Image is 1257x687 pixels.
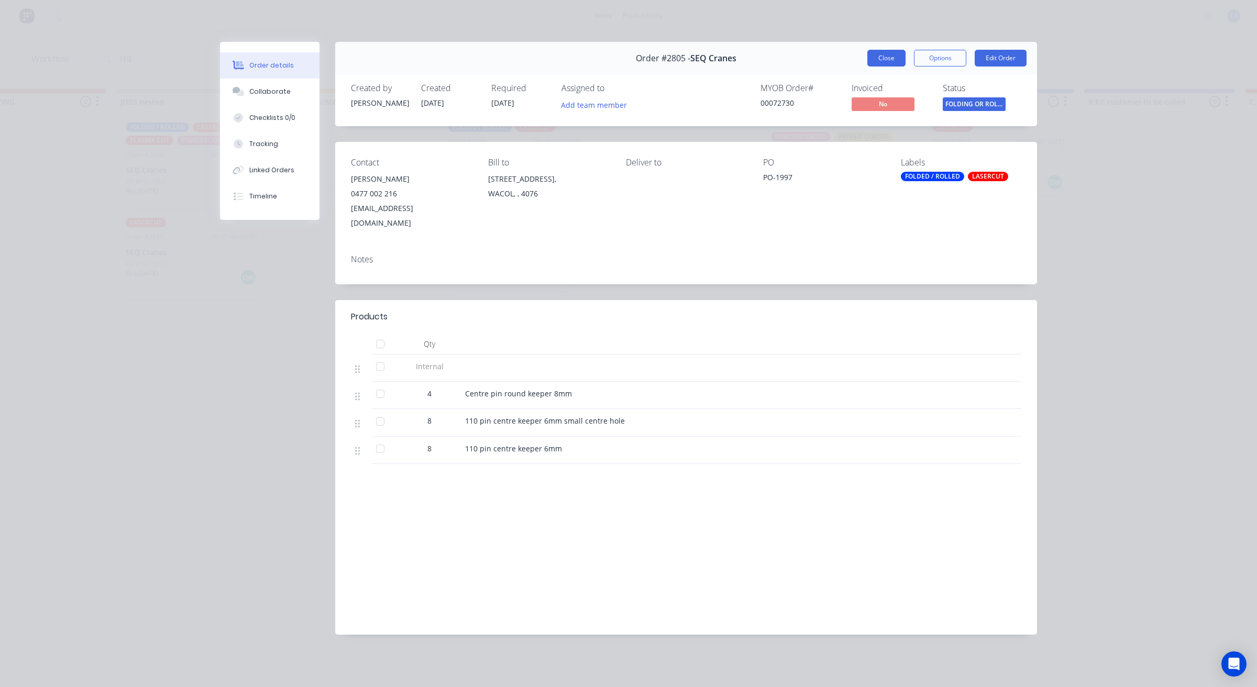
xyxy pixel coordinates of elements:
[636,53,690,63] span: Order #2805 -
[763,172,884,186] div: PO-1997
[488,172,609,186] div: [STREET_ADDRESS],
[351,201,471,230] div: [EMAIL_ADDRESS][DOMAIN_NAME]
[968,172,1008,181] div: LASERCUT
[220,131,319,157] button: Tracking
[760,83,839,93] div: MYOB Order #
[561,83,666,93] div: Assigned to
[249,113,295,123] div: Checklists 0/0
[220,79,319,105] button: Collaborate
[626,158,746,168] div: Deliver to
[427,443,432,454] span: 8
[943,97,1006,110] span: FOLDING OR ROLL...
[249,192,277,201] div: Timeline
[220,52,319,79] button: Order details
[867,50,906,67] button: Close
[427,415,432,426] span: 8
[491,83,549,93] div: Required
[249,165,294,175] div: Linked Orders
[556,97,633,112] button: Add team member
[220,183,319,209] button: Timeline
[421,83,479,93] div: Created
[398,334,461,354] div: Qty
[488,186,609,201] div: WACOL, , 4076
[351,83,409,93] div: Created by
[901,172,964,181] div: FOLDED / ROLLED
[852,83,930,93] div: Invoiced
[351,172,471,186] div: [PERSON_NAME]
[763,158,884,168] div: PO
[427,388,432,399] span: 4
[220,105,319,131] button: Checklists 0/0
[901,158,1021,168] div: Labels
[943,83,1021,93] div: Status
[402,361,457,372] span: Internal
[914,50,966,67] button: Options
[943,97,1006,113] button: FOLDING OR ROLL...
[760,97,839,108] div: 00072730
[249,87,291,96] div: Collaborate
[1221,651,1247,677] div: Open Intercom Messenger
[249,61,294,70] div: Order details
[351,97,409,108] div: [PERSON_NAME]
[220,157,319,183] button: Linked Orders
[351,158,471,168] div: Contact
[465,389,572,398] span: Centre pin round keeper 8mm
[488,158,609,168] div: Bill to
[465,444,562,453] span: 110 pin centre keeper 6mm
[351,186,471,201] div: 0477 002 216
[488,172,609,205] div: [STREET_ADDRESS],WACOL, , 4076
[465,416,625,426] span: 110 pin centre keeper 6mm small centre hole
[421,98,444,108] span: [DATE]
[491,98,514,108] span: [DATE]
[249,139,278,149] div: Tracking
[852,97,914,110] span: No
[561,97,633,112] button: Add team member
[690,53,736,63] span: SEQ Cranes
[351,172,471,230] div: [PERSON_NAME]0477 002 216[EMAIL_ADDRESS][DOMAIN_NAME]
[351,254,1021,264] div: Notes
[351,311,388,323] div: Products
[975,50,1027,67] button: Edit Order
